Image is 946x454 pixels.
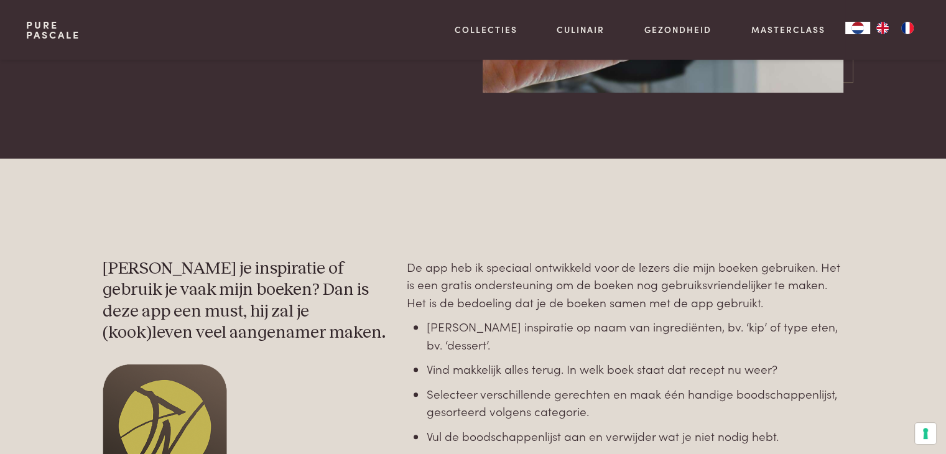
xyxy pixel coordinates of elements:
a: Gezondheid [644,23,712,36]
a: PurePascale [26,20,80,40]
li: Selecteer verschillende gerechten en maak één handige boodschappenlijst, gesorteerd volgens categ... [427,385,843,420]
ul: Language list [870,22,920,34]
button: Uw voorkeuren voor toestemming voor trackingtechnologieën [915,423,936,444]
li: Vul de boodschappenlijst aan en verwijder wat je niet nodig hebt. [427,427,843,445]
a: Collecties [455,23,517,36]
a: EN [870,22,895,34]
aside: Language selected: Nederlands [845,22,920,34]
a: Culinair [557,23,605,36]
li: [PERSON_NAME] inspiratie op naam van ingrediënten, bv. ‘kip’ of type eten, bv. ‘dessert’. [427,318,843,353]
li: Vind makkelijk alles terug. In welk boek staat dat recept nu weer? [427,360,843,378]
p: De app heb ik speciaal ontwikkeld voor de lezers die mijn boeken gebruiken. Het is een gratis ond... [407,258,843,312]
div: Language [845,22,870,34]
a: Masterclass [751,23,825,36]
h3: [PERSON_NAME] je inspiratie of gebruik je vaak mijn boeken? Dan is deze app een must, hij zal je ... [103,258,387,344]
a: NL [845,22,870,34]
a: FR [895,22,920,34]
